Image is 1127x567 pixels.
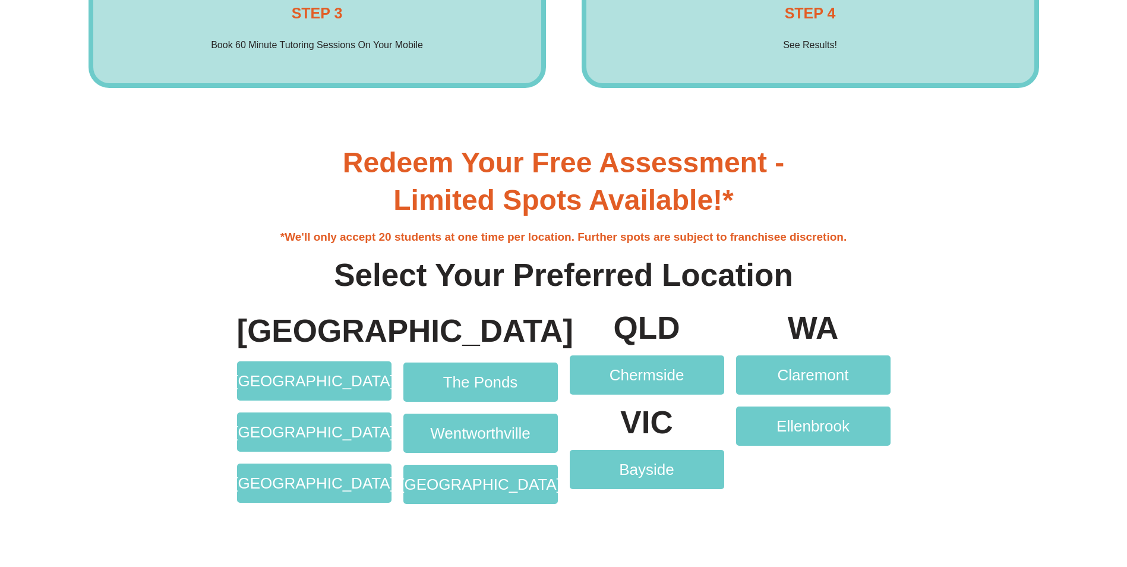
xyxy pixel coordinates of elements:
a: [GEOGRAPHIC_DATA] [237,412,392,452]
span: Bayside [619,462,674,477]
a: Ellenbrook [736,407,891,446]
p: QLD [570,312,724,344]
h4: STEP 4 [785,1,836,25]
a: Claremont [736,355,891,395]
a: Chermside [570,355,724,395]
h4: *We'll only accept 20 students at one time per location. Further spots are subject to franchisee ... [225,231,902,244]
span: [GEOGRAPHIC_DATA] [233,424,394,440]
span: [GEOGRAPHIC_DATA] [233,373,394,389]
b: Select Your Preferred Location [334,257,793,292]
h3: Redeem Your Free Assessment - Limited Spots Available!* [225,144,902,219]
p: VIC [570,407,724,438]
iframe: Chat Widget [1068,510,1127,567]
span: [GEOGRAPHIC_DATA] [400,477,561,492]
h4: [GEOGRAPHIC_DATA] [237,312,392,350]
span: Wentworthville [430,426,531,441]
span: Claremont [778,367,849,383]
a: [GEOGRAPHIC_DATA] [237,464,392,503]
span: [GEOGRAPHIC_DATA] [233,475,394,491]
p: See Results! [783,37,837,53]
span: The Ponds [443,374,518,390]
a: The Ponds [403,363,558,402]
h4: STEP 3 [292,1,343,25]
p: Book 60 Minute Tutoring Sessions On Your Mobile [211,37,423,53]
span: Chermside [610,367,684,383]
a: Wentworthville [403,414,558,453]
span: Ellenbrook [776,418,850,434]
p: WA [736,312,891,344]
a: [GEOGRAPHIC_DATA] [237,361,392,401]
a: Bayside [570,450,724,489]
a: [GEOGRAPHIC_DATA] [403,465,558,504]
